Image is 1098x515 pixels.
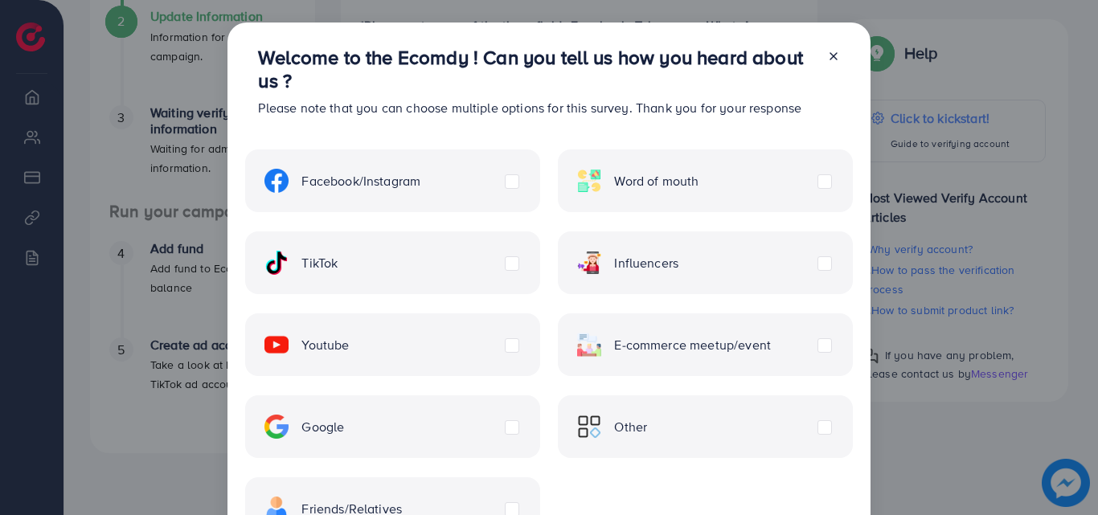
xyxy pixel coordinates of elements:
[264,169,289,193] img: ic-facebook.134605ef.svg
[577,333,601,357] img: ic-ecommerce.d1fa3848.svg
[264,333,289,357] img: ic-youtube.715a0ca2.svg
[301,336,349,354] span: Youtube
[264,251,289,275] img: ic-tiktok.4b20a09a.svg
[614,172,699,190] span: Word of mouth
[614,418,647,436] span: Other
[577,251,601,275] img: ic-influencers.a620ad43.svg
[301,418,344,436] span: Google
[614,336,771,354] span: E-commerce meetup/event
[577,415,601,439] img: ic-other.99c3e012.svg
[614,254,678,272] span: Influencers
[301,254,338,272] span: TikTok
[264,415,289,439] img: ic-google.5bdd9b68.svg
[301,172,420,190] span: Facebook/Instagram
[258,98,813,117] p: Please note that you can choose multiple options for this survey. Thank you for your response
[258,46,813,92] h3: Welcome to the Ecomdy ! Can you tell us how you heard about us ?
[577,169,601,193] img: ic-word-of-mouth.a439123d.svg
